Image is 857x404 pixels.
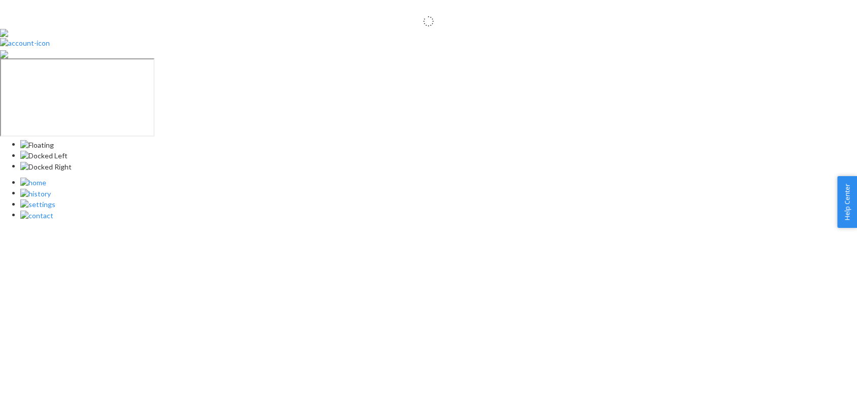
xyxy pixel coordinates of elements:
img: Settings [20,199,55,210]
img: Docked Left [20,151,68,161]
button: Help Center [837,176,857,228]
img: Floating [20,140,54,150]
img: Docked Right [20,162,72,172]
img: Home [20,178,46,188]
img: History [20,189,51,199]
img: Contact [20,211,53,221]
